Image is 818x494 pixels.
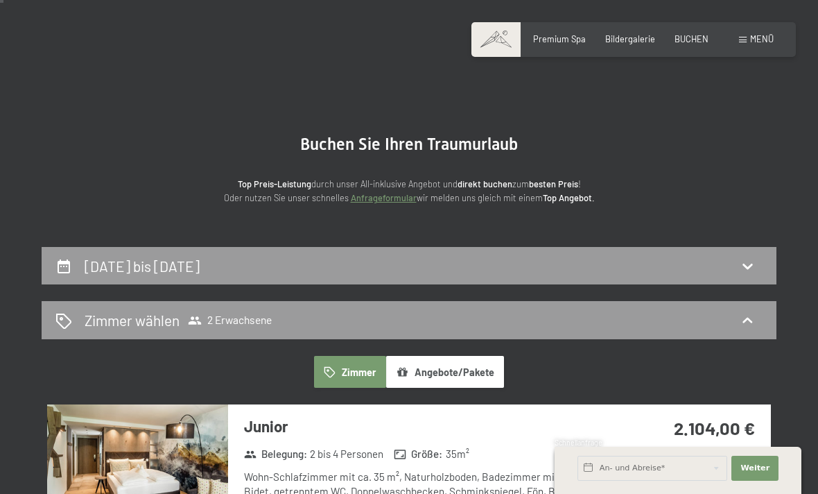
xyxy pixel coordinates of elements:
strong: 2.104,00 € [674,417,755,438]
span: Schnellanfrage [555,438,602,447]
span: 1 [553,467,556,476]
strong: Top Angebot. [543,192,595,203]
span: 35 m² [446,447,469,461]
button: Weiter [731,456,778,481]
span: Menü [750,33,774,44]
span: Buchen Sie Ihren Traumurlaub [300,135,518,154]
span: 2 Erwachsene [188,314,272,327]
strong: besten Preis [529,178,578,189]
strong: direkt buchen [458,178,512,189]
span: 2 bis 4 Personen [310,447,383,461]
span: Einwilligung Marketing* [275,280,389,293]
button: Angebote/Pakete [386,356,504,388]
h2: [DATE] bis [DATE] [85,257,200,275]
a: Anfrageformular [351,192,417,203]
p: durch unser All-inklusive Angebot und zum ! Oder nutzen Sie unser schnelles wir melden uns gleich... [132,177,686,205]
a: Premium Spa [533,33,586,44]
button: Zimmer [314,356,386,388]
strong: Top Preis-Leistung [238,178,311,189]
strong: Größe : [394,447,442,461]
strong: Belegung : [244,447,307,461]
a: BUCHEN [675,33,708,44]
span: Weiter [740,463,769,474]
h2: Zimmer wählen [85,310,180,330]
h3: Junior [244,416,608,437]
a: Bildergalerie [605,33,655,44]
